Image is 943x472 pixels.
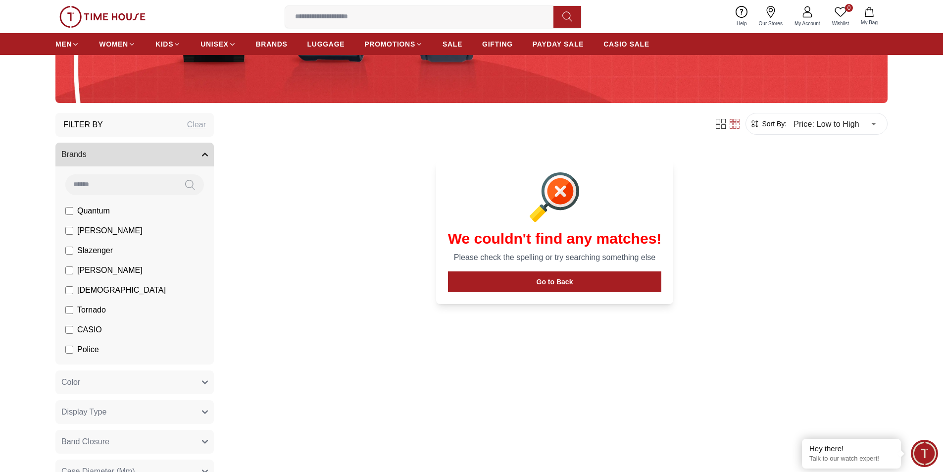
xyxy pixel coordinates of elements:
a: SALE [443,35,462,53]
a: UNISEX [200,35,236,53]
span: PAYDAY SALE [533,39,584,49]
span: Our Stores [755,20,787,27]
div: Clear [187,119,206,131]
input: CASIO [65,326,73,334]
div: Chat Widget [911,440,938,467]
button: Brands [55,143,214,166]
button: Band Closure [55,430,214,454]
button: Go to Back [448,271,662,292]
h1: We couldn't find any matches! [448,230,662,248]
a: MEN [55,35,79,53]
span: CASIO SALE [603,39,649,49]
span: Band Closure [61,436,109,448]
span: My Account [791,20,824,27]
a: KIDS [155,35,181,53]
span: Slazenger [77,245,113,257]
span: Brands [61,149,87,160]
div: Hey there! [809,444,893,454]
input: Quantum [65,207,73,215]
span: 0 [845,4,853,12]
a: CASIO SALE [603,35,649,53]
a: BRANDS [256,35,288,53]
span: Help [733,20,751,27]
p: Please check the spelling or try searching something else [448,252,662,263]
input: [PERSON_NAME] [65,266,73,274]
span: G-Shock [77,364,108,375]
button: Color [55,370,214,394]
span: GIFTING [482,39,513,49]
span: Police [77,344,99,356]
h3: Filter By [63,119,103,131]
input: Slazenger [65,247,73,255]
a: Help [731,4,753,29]
span: LUGGAGE [307,39,345,49]
span: WOMEN [99,39,128,49]
a: 0Wishlist [826,4,855,29]
span: MEN [55,39,72,49]
a: WOMEN [99,35,136,53]
input: [PERSON_NAME] [65,227,73,235]
img: ... [59,6,146,28]
span: BRANDS [256,39,288,49]
input: Tornado [65,306,73,314]
span: UNISEX [200,39,228,49]
a: GIFTING [482,35,513,53]
span: Display Type [61,406,106,418]
span: Tornado [77,304,106,316]
div: Price: Low to High [787,110,883,138]
a: Our Stores [753,4,789,29]
span: [PERSON_NAME] [77,264,143,276]
span: My Bag [857,19,882,26]
span: KIDS [155,39,173,49]
span: Color [61,376,80,388]
button: My Bag [855,5,884,28]
button: Sort By: [750,119,787,129]
a: PROMOTIONS [364,35,423,53]
span: SALE [443,39,462,49]
input: [DEMOGRAPHIC_DATA] [65,286,73,294]
a: LUGGAGE [307,35,345,53]
span: CASIO [77,324,102,336]
span: PROMOTIONS [364,39,415,49]
span: [DEMOGRAPHIC_DATA] [77,284,166,296]
span: Sort By: [760,119,787,129]
button: Display Type [55,400,214,424]
span: Quantum [77,205,110,217]
a: PAYDAY SALE [533,35,584,53]
input: Police [65,346,73,354]
span: [PERSON_NAME] [77,225,143,237]
p: Talk to our watch expert! [809,455,893,463]
span: Wishlist [828,20,853,27]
